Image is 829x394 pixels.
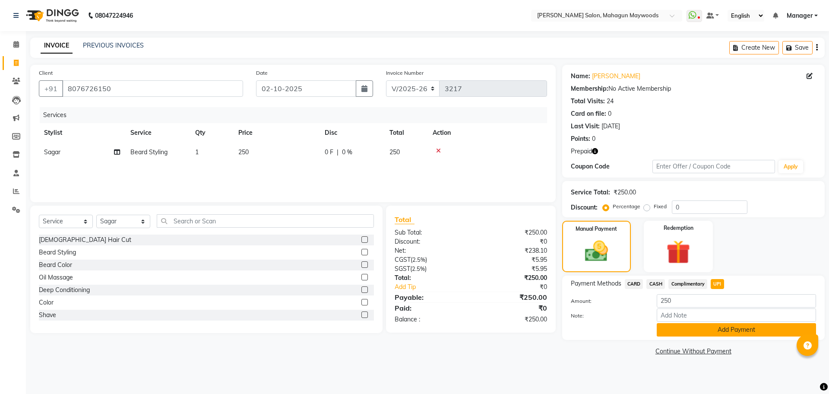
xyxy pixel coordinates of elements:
label: Amount: [564,297,650,305]
div: Net: [388,246,471,255]
div: ( ) [388,264,471,273]
span: Total [395,215,414,224]
div: ₹250.00 [471,228,553,237]
span: 0 % [342,148,352,157]
label: Client [39,69,53,77]
button: Save [782,41,813,54]
th: Action [427,123,547,143]
div: ₹250.00 [471,292,553,302]
div: Points: [571,134,590,143]
button: +91 [39,80,63,97]
div: ₹250.00 [471,315,553,324]
button: Add Payment [657,323,816,337]
span: CASH [646,279,665,289]
span: 2.5% [412,256,425,263]
div: ₹0 [471,303,553,313]
img: _gift.svg [659,237,698,267]
img: _cash.svg [578,238,615,264]
input: Add Note [657,308,816,322]
a: Continue Without Payment [564,347,823,356]
div: ₹0 [471,237,553,246]
label: Redemption [664,224,693,232]
div: Oil Massage [39,273,73,282]
div: [DEMOGRAPHIC_DATA] Hair Cut [39,235,131,245]
input: Search by Name/Mobile/Email/Code [62,80,243,97]
div: Beard Styling [39,248,76,257]
div: Last Visit: [571,122,600,131]
div: Discount: [388,237,471,246]
div: ₹250.00 [471,273,553,283]
label: Note: [564,312,650,320]
button: Apply [778,160,803,173]
div: Sub Total: [388,228,471,237]
a: PREVIOUS INVOICES [83,41,144,49]
div: Card on file: [571,109,606,118]
div: Paid: [388,303,471,313]
th: Total [384,123,427,143]
label: Manual Payment [576,225,617,233]
a: Add Tip [388,283,484,292]
div: ₹238.10 [471,246,553,255]
b: 08047224946 [95,3,133,28]
div: ( ) [388,255,471,264]
img: logo [22,3,81,28]
span: 250 [389,148,400,156]
div: 0 [592,134,595,143]
div: Discount: [571,203,598,212]
span: 250 [238,148,249,156]
span: CGST [395,256,411,264]
input: Enter Offer / Coupon Code [652,160,775,173]
a: [PERSON_NAME] [592,72,640,81]
div: Color [39,298,54,307]
span: Sagar [44,148,60,156]
span: CARD [625,279,643,289]
div: ₹250.00 [614,188,636,197]
th: Price [233,123,320,143]
div: Deep Conditioning [39,286,90,295]
span: Complimentary [668,279,707,289]
th: Stylist [39,123,125,143]
div: Total: [388,273,471,283]
label: Date [256,69,268,77]
div: Total Visits: [571,97,605,106]
input: Search or Scan [157,214,374,228]
div: No Active Membership [571,84,816,93]
div: Beard Color [39,261,72,270]
th: Qty [190,123,233,143]
label: Invoice Number [386,69,424,77]
span: 1 [195,148,199,156]
div: Service Total: [571,188,610,197]
label: Percentage [613,203,640,210]
span: Payment Methods [571,279,621,288]
span: 2.5% [412,265,425,272]
div: 0 [608,109,611,118]
div: Services [40,107,554,123]
span: Prepaid [571,147,592,156]
input: Amount [657,294,816,308]
span: UPI [711,279,724,289]
div: ₹5.95 [471,264,553,273]
span: Beard Styling [130,148,168,156]
div: Membership: [571,84,608,93]
div: [DATE] [601,122,620,131]
th: Service [125,123,190,143]
div: Coupon Code [571,162,652,171]
div: Payable: [388,292,471,302]
th: Disc [320,123,384,143]
label: Fixed [654,203,667,210]
span: SGST [395,265,410,273]
span: Manager [787,11,813,20]
div: Shave [39,311,56,320]
div: ₹0 [484,283,553,292]
span: 0 F [325,148,333,157]
span: | [337,148,339,157]
button: Create New [729,41,779,54]
div: Name: [571,72,590,81]
a: INVOICE [41,38,73,54]
div: 24 [607,97,614,106]
div: Balance : [388,315,471,324]
div: ₹5.95 [471,255,553,264]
